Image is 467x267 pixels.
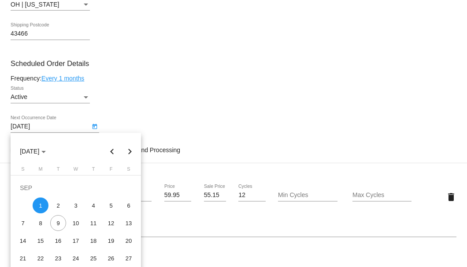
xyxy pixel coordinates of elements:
[67,249,85,267] td: September 24, 2025
[50,215,66,231] div: 9
[102,166,120,175] th: Friday
[14,249,32,267] td: September 21, 2025
[103,233,119,249] div: 19
[67,232,85,249] td: September 17, 2025
[103,250,119,266] div: 26
[50,198,66,213] div: 2
[121,250,137,266] div: 27
[49,197,67,214] td: September 2, 2025
[32,166,49,175] th: Monday
[14,214,32,232] td: September 7, 2025
[85,233,101,249] div: 18
[49,249,67,267] td: September 23, 2025
[120,214,137,232] td: September 13, 2025
[68,215,84,231] div: 10
[68,233,84,249] div: 17
[50,233,66,249] div: 16
[49,166,67,175] th: Tuesday
[67,214,85,232] td: September 10, 2025
[15,233,31,249] div: 14
[85,250,101,266] div: 25
[15,215,31,231] div: 7
[68,250,84,266] div: 24
[50,250,66,266] div: 23
[85,214,102,232] td: September 11, 2025
[49,232,67,249] td: September 16, 2025
[13,143,53,160] button: Choose month and year
[104,143,121,160] button: Previous month
[49,214,67,232] td: September 9, 2025
[121,215,137,231] div: 13
[85,215,101,231] div: 11
[68,198,84,213] div: 3
[120,166,137,175] th: Saturday
[120,249,137,267] td: September 27, 2025
[102,249,120,267] td: September 26, 2025
[14,232,32,249] td: September 14, 2025
[85,198,101,213] div: 4
[33,250,48,266] div: 22
[14,179,137,197] td: SEP
[102,197,120,214] td: September 5, 2025
[32,214,49,232] td: September 8, 2025
[85,232,102,249] td: September 18, 2025
[33,233,48,249] div: 15
[20,148,46,155] span: [DATE]
[85,197,102,214] td: September 4, 2025
[121,198,137,213] div: 6
[33,215,48,231] div: 8
[85,249,102,267] td: September 25, 2025
[121,143,139,160] button: Next month
[14,166,32,175] th: Sunday
[102,232,120,249] td: September 19, 2025
[103,198,119,213] div: 5
[67,197,85,214] td: September 3, 2025
[32,197,49,214] td: September 1, 2025
[67,166,85,175] th: Wednesday
[15,250,31,266] div: 21
[33,198,48,213] div: 1
[32,249,49,267] td: September 22, 2025
[85,166,102,175] th: Thursday
[32,232,49,249] td: September 15, 2025
[120,197,137,214] td: September 6, 2025
[103,215,119,231] div: 12
[121,233,137,249] div: 20
[120,232,137,249] td: September 20, 2025
[102,214,120,232] td: September 12, 2025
